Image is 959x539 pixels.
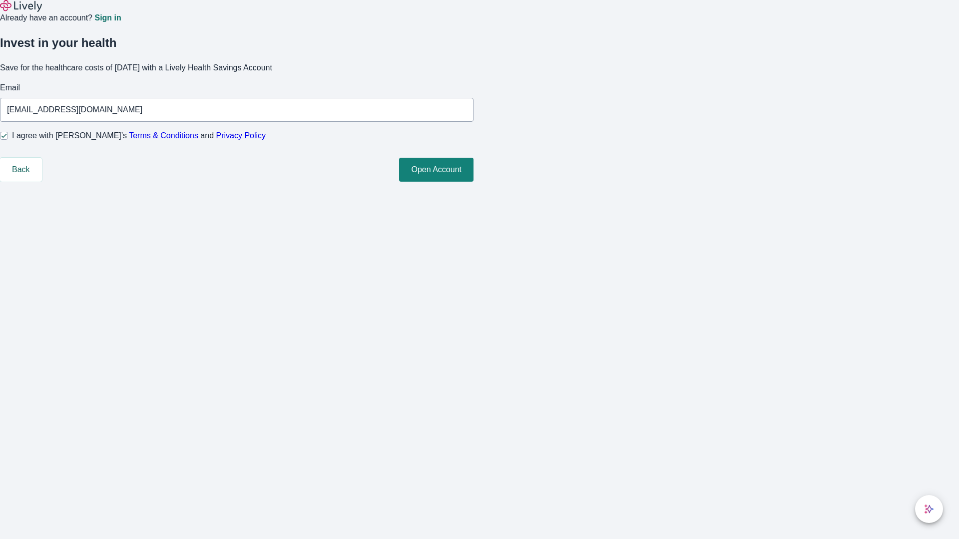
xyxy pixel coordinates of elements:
button: Open Account [399,158,474,182]
a: Sign in [94,14,121,22]
svg: Lively AI Assistant [924,504,934,514]
a: Terms & Conditions [129,131,198,140]
button: chat [915,495,943,523]
span: I agree with [PERSON_NAME]’s and [12,130,266,142]
a: Privacy Policy [216,131,266,140]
